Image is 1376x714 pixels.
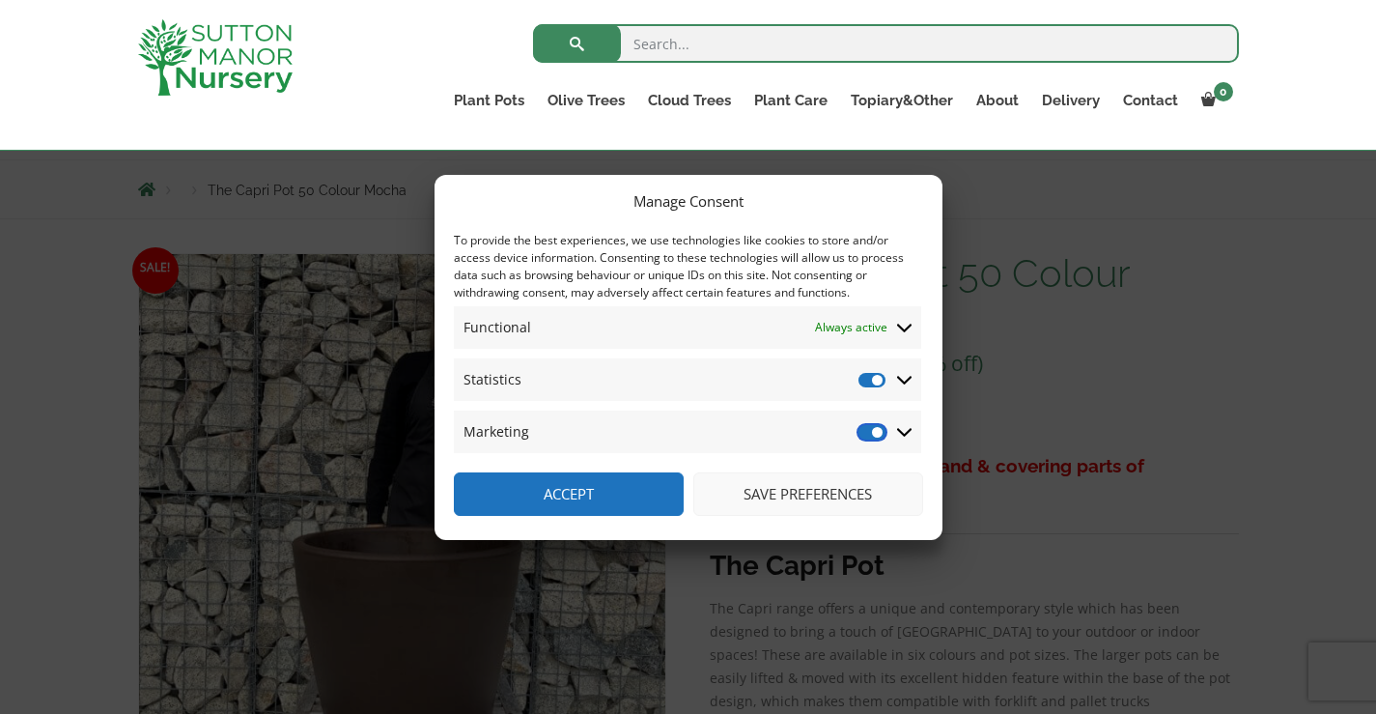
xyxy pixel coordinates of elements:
input: Search... [533,24,1239,63]
a: Delivery [1030,87,1111,114]
span: Functional [463,316,531,339]
a: Plant Care [743,87,839,114]
span: Statistics [463,368,521,391]
a: Cloud Trees [636,87,743,114]
a: Plant Pots [442,87,536,114]
a: 0 [1190,87,1239,114]
button: Save preferences [693,472,923,516]
img: logo [138,19,293,96]
a: Contact [1111,87,1190,114]
summary: Marketing [454,411,921,453]
span: 0 [1214,82,1233,101]
div: Manage Consent [633,189,744,213]
summary: Functional Always active [454,306,921,349]
a: Topiary&Other [839,87,965,114]
span: Marketing [463,420,529,443]
summary: Statistics [454,358,921,401]
button: Accept [454,472,684,516]
div: To provide the best experiences, we use technologies like cookies to store and/or access device i... [454,232,921,301]
a: About [965,87,1030,114]
a: Olive Trees [536,87,636,114]
span: Always active [815,316,887,339]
